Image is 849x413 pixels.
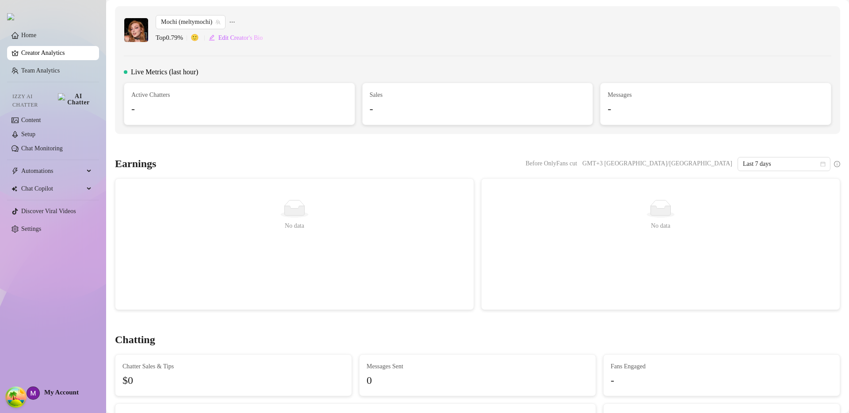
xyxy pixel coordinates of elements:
span: $0 [122,372,344,389]
a: Chat Monitoring [21,145,63,152]
span: Live Metrics (last hour) [131,67,198,77]
span: Izzy AI Chatter [12,92,54,109]
span: Messages [608,90,824,100]
img: Chat Copilot [11,186,17,192]
a: Content [21,117,41,123]
span: GMT+3 [GEOGRAPHIC_DATA]/[GEOGRAPHIC_DATA] [582,157,732,170]
img: AI Chatter [58,93,92,106]
span: team [215,19,221,25]
img: Mochi [124,18,148,42]
a: Home [21,32,36,38]
span: edit [209,34,215,41]
span: Chatter Sales & Tips [122,362,344,371]
div: No data [492,221,829,231]
span: info-circle [834,161,840,167]
h3: Chatting [115,333,155,347]
span: Mochi (meltymochi) [161,15,220,29]
span: ellipsis [229,15,235,29]
span: 🙂 [191,33,208,43]
span: thunderbolt [11,168,19,175]
div: - [608,101,824,118]
div: - [370,101,586,118]
a: Creator Analytics [21,46,92,60]
span: Automations [21,164,84,178]
span: Messages Sent [367,362,589,371]
span: Edit Creator's Bio [218,34,263,42]
a: Settings [21,226,41,232]
span: calendar [820,161,826,167]
span: Last 7 days [743,157,825,171]
span: My Account [44,389,79,396]
img: ACg8ocIg1l4AyX1ZOWX8KdJHpmXBMW_tfZZOWlHkm2nfgxEaVrkIng=s96-c [27,387,39,399]
span: Fans Engaged [611,362,833,371]
h3: Earnings [115,157,156,171]
div: - [131,101,348,118]
a: Discover Viral Videos [21,208,76,214]
img: logo.svg [7,13,14,20]
div: No data [126,221,463,231]
span: Before OnlyFans cut [525,157,577,170]
div: 0 [367,372,589,389]
div: - [611,372,833,389]
a: Setup [21,131,35,138]
span: Sales [370,90,586,100]
span: Top 0.79 % [156,33,191,43]
button: Open Tanstack query devtools [7,388,25,406]
span: Chat Copilot [21,182,84,196]
button: Edit Creator's Bio [208,31,264,45]
a: Team Analytics [21,67,60,74]
span: Active Chatters [131,90,348,100]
